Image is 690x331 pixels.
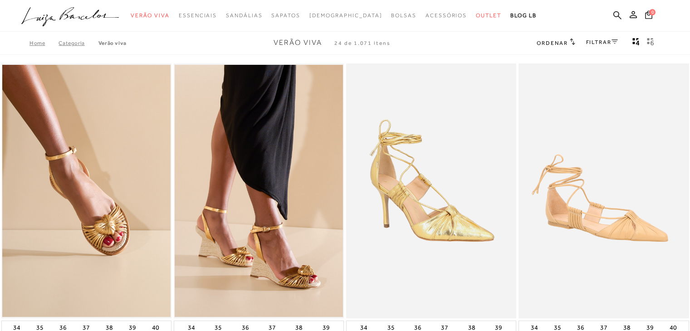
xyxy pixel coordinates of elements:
[175,65,343,317] a: SANDÁLIA ANABELA OURO COM SALTO ALTO EM JUTA SANDÁLIA ANABELA OURO COM SALTO ALTO EM JUTA
[274,39,322,47] span: Verão Viva
[630,37,642,49] button: Mostrar 4 produtos por linha
[131,12,170,19] span: Verão Viva
[179,12,217,19] span: Essenciais
[309,12,382,19] span: [DEMOGRAPHIC_DATA]
[271,12,300,19] span: Sapatos
[226,7,262,24] a: noSubCategoriesText
[642,10,655,22] button: 0
[649,9,656,15] span: 0
[271,7,300,24] a: noSubCategoriesText
[309,7,382,24] a: noSubCategoriesText
[226,12,262,19] span: Sandálias
[519,65,688,317] a: SAPATILHA EM COURO BEGE AREIA COM AMARRAÇÃO SAPATILHA EM COURO BEGE AREIA COM AMARRAÇÃO
[510,12,537,19] span: BLOG LB
[537,40,568,46] span: Ordenar
[175,65,343,317] img: SANDÁLIA ANABELA OURO COM SALTO ALTO EM JUTA
[586,39,618,45] a: FILTRAR
[131,7,170,24] a: noSubCategoriesText
[391,12,416,19] span: Bolsas
[391,7,416,24] a: noSubCategoriesText
[347,65,515,317] a: SCARPIN SALTO ALTO EM METALIZADO OURO COM AMARRAÇÃO SCARPIN SALTO ALTO EM METALIZADO OURO COM AMA...
[179,7,217,24] a: noSubCategoriesText
[2,65,171,317] a: RASTEIRA OURO COM SOLADO EM JUTÁ RASTEIRA OURO COM SOLADO EM JUTÁ
[510,7,537,24] a: BLOG LB
[29,40,59,46] a: Home
[476,7,501,24] a: noSubCategoriesText
[426,12,467,19] span: Acessórios
[347,65,515,317] img: SCARPIN SALTO ALTO EM METALIZADO OURO COM AMARRAÇÃO
[334,40,391,46] span: 24 de 1.071 itens
[519,65,688,317] img: SAPATILHA EM COURO BEGE AREIA COM AMARRAÇÃO
[98,40,127,46] a: Verão Viva
[2,65,171,317] img: RASTEIRA OURO COM SOLADO EM JUTÁ
[476,12,501,19] span: Outlet
[59,40,98,46] a: Categoria
[644,37,657,49] button: gridText6Desc
[426,7,467,24] a: noSubCategoriesText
